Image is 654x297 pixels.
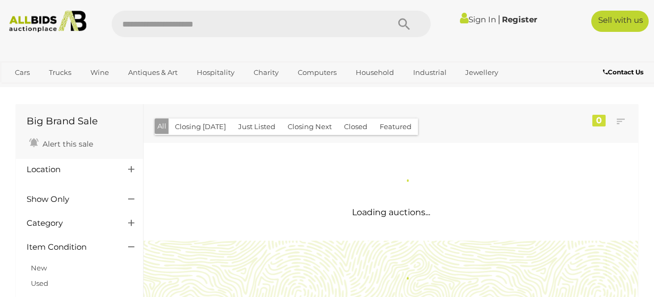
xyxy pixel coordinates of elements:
[498,13,500,25] span: |
[27,135,96,151] a: Alert this sale
[88,81,178,99] a: [GEOGRAPHIC_DATA]
[27,243,112,252] h4: Item Condition
[406,64,454,81] a: Industrial
[378,11,431,37] button: Search
[460,14,496,24] a: Sign In
[5,11,91,32] img: Allbids.com.au
[31,264,47,272] a: New
[40,139,93,149] span: Alert this sale
[281,118,338,135] button: Closing Next
[190,64,241,81] a: Hospitality
[338,118,374,135] button: Closed
[232,118,282,135] button: Just Listed
[603,66,646,78] a: Contact Us
[169,118,232,135] button: Closing [DATE]
[31,279,48,287] a: Used
[592,115,606,126] div: 0
[83,64,116,81] a: Wine
[27,195,112,204] h4: Show Only
[27,116,132,127] h1: Big Brand Sale
[349,64,401,81] a: Household
[8,64,37,81] a: Cars
[373,118,418,135] button: Featured
[291,64,343,81] a: Computers
[27,219,112,228] h4: Category
[155,118,169,134] button: All
[591,11,649,32] a: Sell with us
[27,165,112,174] h4: Location
[603,68,643,76] b: Contact Us
[8,81,42,99] a: Office
[458,64,505,81] a: Jewellery
[247,64,286,81] a: Charity
[47,81,83,99] a: Sports
[502,14,537,24] a: Register
[352,207,430,217] span: Loading auctions...
[42,64,78,81] a: Trucks
[121,64,185,81] a: Antiques & Art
